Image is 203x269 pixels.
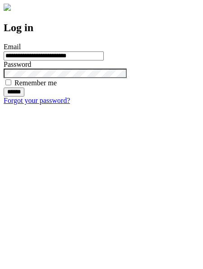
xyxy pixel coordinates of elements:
a: Forgot your password? [4,97,70,104]
img: logo-4e3dc11c47720685a147b03b5a06dd966a58ff35d612b21f08c02c0306f2b779.png [4,4,11,11]
label: Email [4,43,21,51]
h2: Log in [4,22,199,34]
label: Remember me [14,79,57,87]
label: Password [4,60,31,68]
